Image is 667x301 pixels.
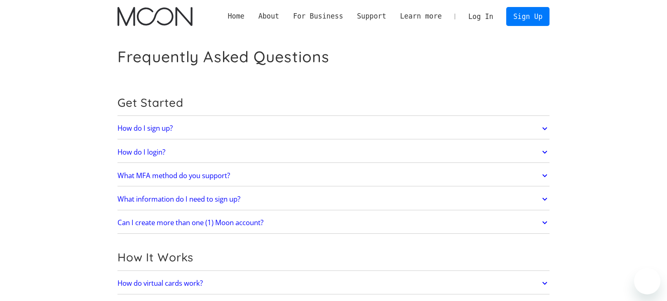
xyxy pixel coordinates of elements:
[117,219,263,227] h2: Can I create more than one (1) Moon account?
[393,11,449,21] div: Learn more
[634,268,660,294] iframe: Button to launch messaging window
[117,172,230,180] h2: What MFA method do you support?
[117,96,550,110] h2: Get Started
[117,47,329,66] h1: Frequently Asked Questions
[221,11,251,21] a: Home
[117,143,550,161] a: How do I login?
[117,195,240,203] h2: What information do I need to sign up?
[117,7,192,26] a: home
[350,11,393,21] div: Support
[117,120,550,137] a: How do I sign up?
[357,11,386,21] div: Support
[506,7,549,26] a: Sign Up
[117,279,203,287] h2: How do virtual cards work?
[293,11,343,21] div: For Business
[117,190,550,208] a: What information do I need to sign up?
[461,7,500,26] a: Log In
[117,124,173,132] h2: How do I sign up?
[117,275,550,292] a: How do virtual cards work?
[400,11,442,21] div: Learn more
[117,214,550,231] a: Can I create more than one (1) Moon account?
[286,11,350,21] div: For Business
[117,7,192,26] img: Moon Logo
[117,250,550,264] h2: How It Works
[117,167,550,184] a: What MFA method do you support?
[258,11,279,21] div: About
[251,11,286,21] div: About
[117,148,165,156] h2: How do I login?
